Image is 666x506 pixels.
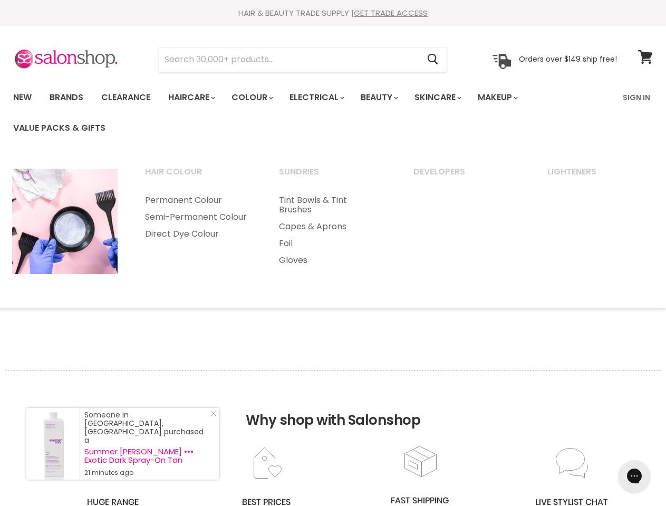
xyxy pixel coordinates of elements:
[266,192,398,218] a: Tint Bowls & Tint Brushes
[613,456,655,495] iframe: Gorgias live chat messenger
[160,86,221,109] a: Haircare
[266,218,398,235] a: Capes & Aprons
[5,370,661,444] h2: Why shop with Salonshop
[132,192,264,209] a: Permanent Colour
[93,86,158,109] a: Clearance
[159,47,419,72] input: Search
[519,54,617,64] p: Orders over $149 ship free!
[132,226,264,242] a: Direct Dye Colour
[84,469,209,477] small: 21 minutes ago
[132,209,264,226] a: Semi-Permanent Colour
[407,86,468,109] a: Skincare
[354,7,428,18] a: GET TRADE ACCESS
[534,163,666,190] a: Lighteners
[5,86,40,109] a: New
[42,86,91,109] a: Brands
[470,86,524,109] a: Makeup
[266,252,398,269] a: Gloves
[206,411,217,421] a: Close Notification
[132,192,264,242] ul: Main menu
[616,86,657,109] a: Sign In
[84,411,209,477] div: Someone in [GEOGRAPHIC_DATA], [GEOGRAPHIC_DATA] purchased a
[400,163,532,190] a: Developers
[224,86,279,109] a: Colour
[266,235,398,252] a: Foil
[5,117,113,139] a: Value Packs & Gifts
[159,47,447,72] form: Product
[210,411,217,417] svg: Close Icon
[353,86,404,109] a: Beauty
[84,447,209,464] a: Summer [PERSON_NAME] ••• Exotic Dark Spray-On Tan
[26,408,79,480] a: Visit product page
[282,86,351,109] a: Electrical
[5,82,616,143] ul: Main menu
[266,192,398,269] ul: Main menu
[266,163,398,190] a: Sundries
[132,163,264,190] a: Hair Colour
[419,47,447,72] button: Search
